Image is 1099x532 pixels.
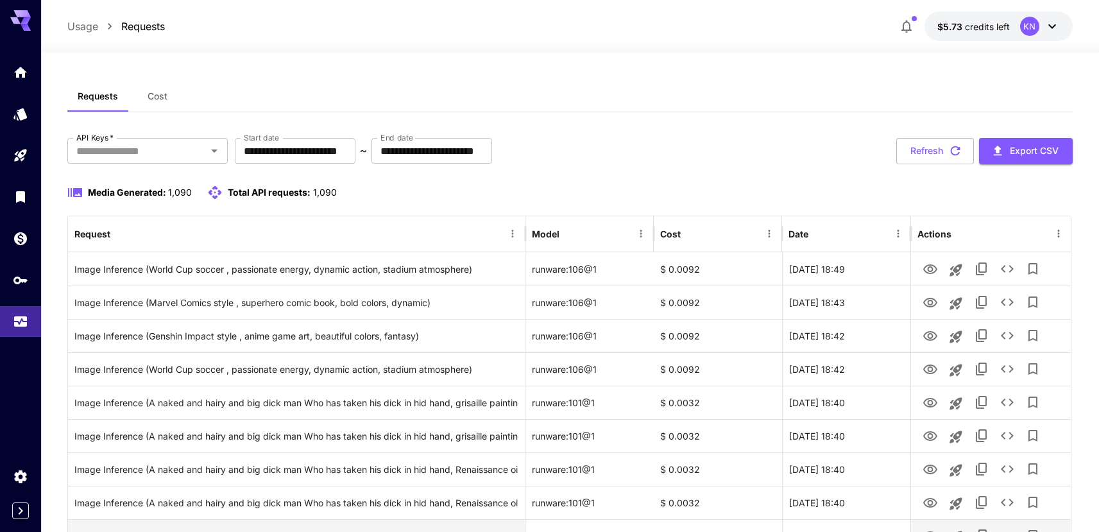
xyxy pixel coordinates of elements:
[504,225,522,243] button: Menu
[1020,289,1046,315] button: Add to library
[74,486,518,519] div: Click to copy prompt
[74,420,518,452] div: Click to copy prompt
[380,132,413,143] label: End date
[74,320,518,352] div: Click to copy prompt
[525,486,654,519] div: runware:101@1
[244,132,279,143] label: Start date
[1020,490,1046,515] button: Add to library
[525,352,654,386] div: runware:106@1
[760,225,778,243] button: Menu
[205,142,223,160] button: Open
[13,468,28,485] div: Settings
[660,228,681,239] div: Cost
[810,225,828,243] button: Sort
[88,187,166,198] span: Media Generated:
[78,90,118,102] span: Requests
[1020,17,1039,36] div: KN
[1020,356,1046,382] button: Add to library
[76,132,114,143] label: API Keys
[969,289,994,315] button: Copy TaskUUID
[121,19,165,34] a: Requests
[979,138,1073,164] button: Export CSV
[943,324,969,350] button: Launch in playground
[994,423,1020,449] button: See details
[943,458,969,483] button: Launch in playground
[994,289,1020,315] button: See details
[654,286,782,319] div: $ 0.0092
[67,19,98,34] a: Usage
[112,225,130,243] button: Sort
[782,486,910,519] div: 21 Sep, 2025 18:40
[13,106,28,122] div: Models
[782,419,910,452] div: 21 Sep, 2025 18:40
[148,90,167,102] span: Cost
[943,491,969,517] button: Launch in playground
[937,20,1010,33] div: $5.7291
[917,456,943,482] button: View
[994,390,1020,415] button: See details
[782,352,910,386] div: 21 Sep, 2025 18:42
[782,319,910,352] div: 21 Sep, 2025 18:42
[1020,456,1046,482] button: Add to library
[654,352,782,386] div: $ 0.0092
[525,452,654,486] div: runware:101@1
[360,143,367,159] p: ~
[228,187,311,198] span: Total API requests:
[632,225,650,243] button: Menu
[525,419,654,452] div: runware:101@1
[532,228,559,239] div: Model
[782,386,910,419] div: 21 Sep, 2025 18:40
[917,322,943,348] button: View
[994,456,1020,482] button: See details
[943,357,969,383] button: Launch in playground
[525,319,654,352] div: runware:106@1
[1050,225,1068,243] button: Menu
[1020,390,1046,415] button: Add to library
[74,353,518,386] div: Click to copy prompt
[969,323,994,348] button: Copy TaskUUID
[1020,423,1046,449] button: Add to library
[917,489,943,515] button: View
[74,228,110,239] div: Request
[1020,323,1046,348] button: Add to library
[969,390,994,415] button: Copy TaskUUID
[13,64,28,80] div: Home
[943,391,969,416] button: Launch in playground
[943,291,969,316] button: Launch in playground
[654,452,782,486] div: $ 0.0032
[782,252,910,286] div: 21 Sep, 2025 18:49
[67,19,165,34] nav: breadcrumb
[682,225,700,243] button: Sort
[782,452,910,486] div: 21 Sep, 2025 18:40
[994,356,1020,382] button: See details
[525,286,654,319] div: runware:106@1
[896,138,974,164] button: Refresh
[917,422,943,449] button: View
[917,228,951,239] div: Actions
[74,253,518,286] div: Click to copy prompt
[12,502,29,519] div: Expand sidebar
[74,286,518,319] div: Click to copy prompt
[889,225,907,243] button: Menu
[917,389,943,415] button: View
[937,21,965,32] span: $5.73
[994,490,1020,515] button: See details
[969,490,994,515] button: Copy TaskUUID
[654,386,782,419] div: $ 0.0032
[13,272,28,288] div: API Keys
[965,21,1010,32] span: credits left
[525,386,654,419] div: runware:101@1
[74,453,518,486] div: Click to copy prompt
[917,356,943,382] button: View
[654,419,782,452] div: $ 0.0032
[654,252,782,286] div: $ 0.0092
[782,286,910,319] div: 21 Sep, 2025 18:43
[943,257,969,283] button: Launch in playground
[943,424,969,450] button: Launch in playground
[561,225,579,243] button: Sort
[525,252,654,286] div: runware:106@1
[969,456,994,482] button: Copy TaskUUID
[969,256,994,282] button: Copy TaskUUID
